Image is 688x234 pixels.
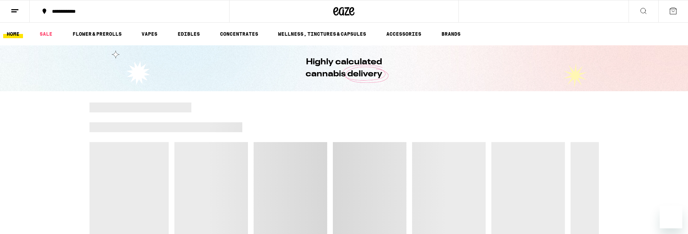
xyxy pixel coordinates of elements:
[286,56,403,80] h1: Highly calculated cannabis delivery
[138,30,161,38] a: VAPES
[3,30,23,38] a: HOME
[383,30,425,38] a: ACCESSORIES
[660,206,682,228] iframe: Button to launch messaging window
[216,30,262,38] a: CONCENTRATES
[174,30,203,38] a: EDIBLES
[36,30,56,38] a: SALE
[274,30,370,38] a: WELLNESS, TINCTURES & CAPSULES
[69,30,125,38] a: FLOWER & PREROLLS
[438,30,464,38] a: BRANDS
